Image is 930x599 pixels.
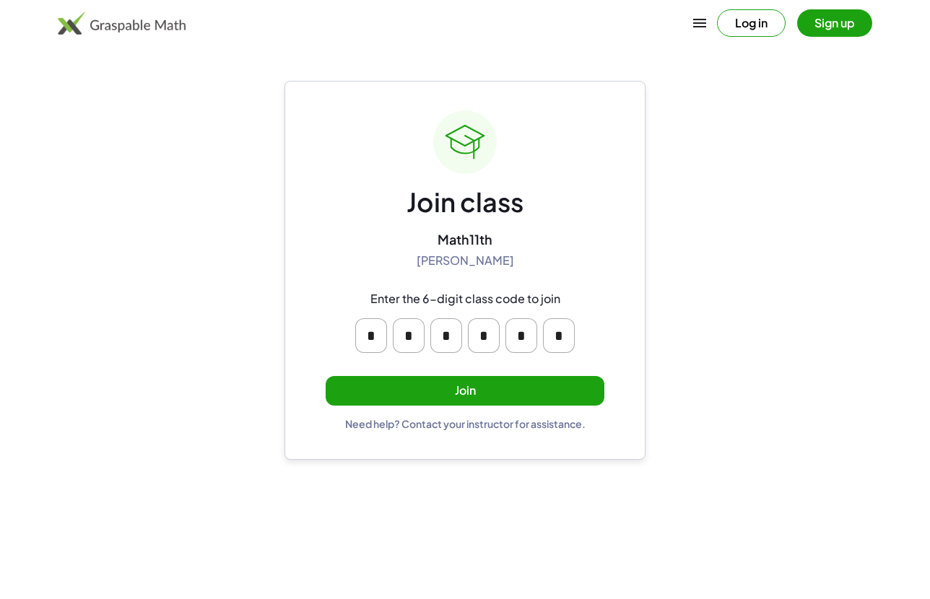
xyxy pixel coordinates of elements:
input: Please enter OTP character 1 [355,318,387,353]
input: Please enter OTP character 3 [430,318,462,353]
div: Join class [407,185,523,219]
div: Math11th [438,231,492,248]
div: Enter the 6-digit class code to join [370,292,560,307]
div: Need help? Contact your instructor for assistance. [345,417,586,430]
button: Log in [717,9,786,37]
input: Please enter OTP character 2 [393,318,425,353]
input: Please enter OTP character 5 [505,318,537,353]
button: Join [326,376,604,406]
input: Please enter OTP character 4 [468,318,500,353]
input: Please enter OTP character 6 [543,318,575,353]
div: [PERSON_NAME] [417,253,514,268]
button: Sign up [797,9,872,37]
